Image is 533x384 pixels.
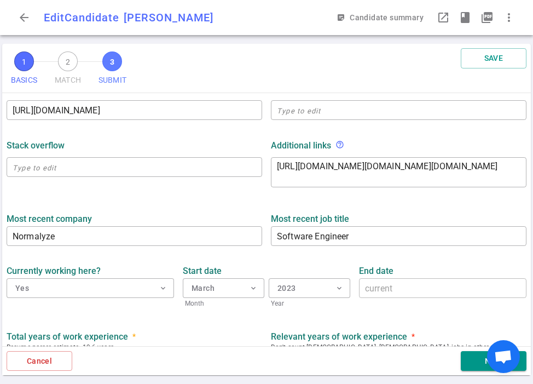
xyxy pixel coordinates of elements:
textarea: [URL][DOMAIN_NAME][DOMAIN_NAME][DOMAIN_NAME] [277,160,520,185]
strong: Total years of work experience [7,331,128,342]
button: Open PDF in a popup [476,7,498,28]
span: arrow_back [18,11,31,24]
input: Type to edit [7,158,262,176]
span: Month [183,298,264,309]
label: Most recent company [7,214,262,224]
div: Open chat [487,340,520,373]
button: 3SUBMIT [94,48,131,93]
label: Currently working here? [7,266,174,276]
button: Open sticky note [334,8,428,28]
span: Resume parser estimate: 19.6 years [7,342,262,353]
span: Don't count [DEMOGRAPHIC_DATA], [DEMOGRAPHIC_DATA], jobs in other roles or countries [271,342,526,364]
button: Next [461,351,526,371]
span: MATCH [55,71,81,89]
span: 2 [58,51,78,71]
strong: Stack Overflow [7,140,65,151]
button: Go back [13,7,35,28]
button: March [183,278,264,298]
span: [PERSON_NAME] [124,11,213,24]
input: Type to edit [7,101,262,119]
button: 2MATCH [50,48,85,93]
label: Start date [183,266,350,276]
button: Yes [7,278,174,298]
button: Open resume highlights in a popup [454,7,476,28]
button: SAVE [461,48,526,68]
span: Year [269,298,350,309]
span: more_vert [502,11,515,24]
textarea: Software Engineer [277,230,520,243]
button: 1BASICS [7,48,42,93]
span: expand_more [335,284,344,293]
span: book [459,11,472,24]
span: Edit Candidate [44,11,119,24]
input: Type to edit [7,227,262,245]
span: 1 [14,51,34,71]
span: sticky_note_2 [337,13,345,22]
span: 3 [102,51,122,71]
button: Open LinkedIn as a popup [432,7,454,28]
span: expand_more [249,284,258,293]
span: help_outline [335,140,344,149]
span: launch [437,11,450,24]
strong: Additional links [271,140,331,151]
span: SUBMIT [99,71,126,89]
textarea: current [365,282,520,295]
input: Type to edit [271,101,526,119]
label: Most recent job title [271,214,526,224]
label: End date [359,266,526,276]
span: expand_more [159,284,167,293]
span: BASICS [11,71,37,89]
button: Cancel [7,351,72,371]
strong: Relevant years of work experience [271,331,407,342]
i: picture_as_pdf [480,11,494,24]
button: 2023 [269,278,350,298]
